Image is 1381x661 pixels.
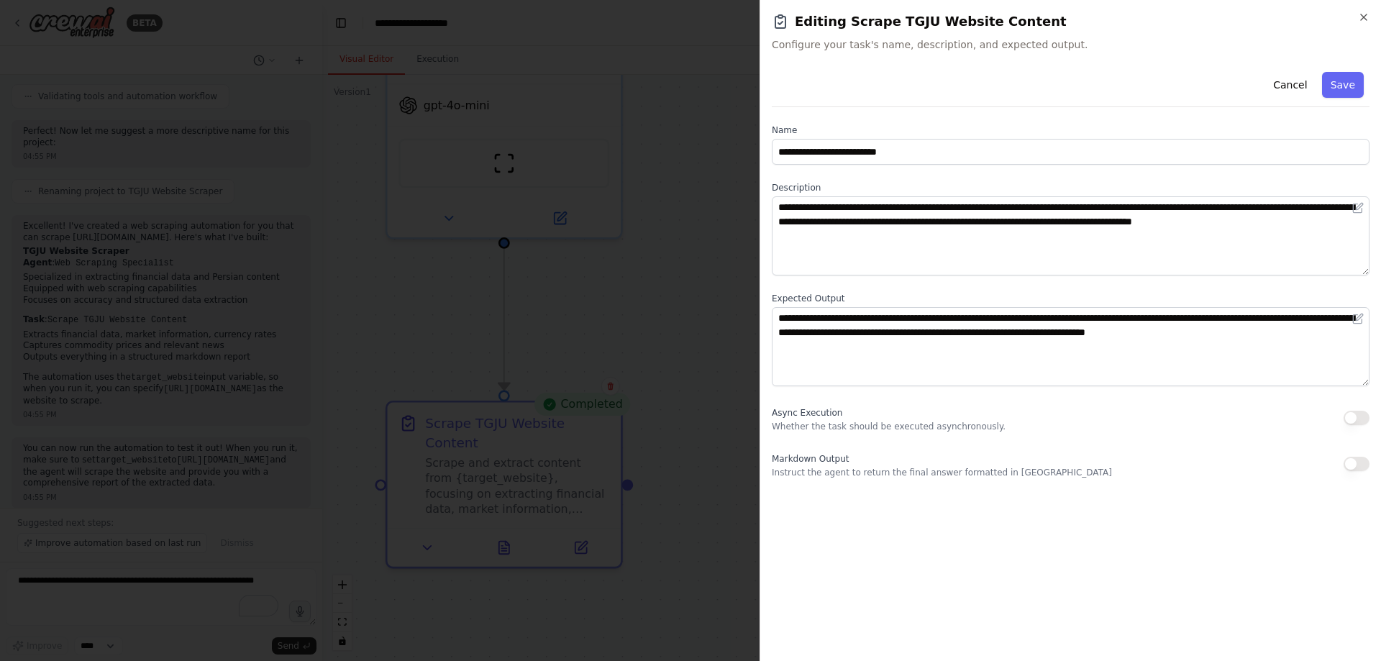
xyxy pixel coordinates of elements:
p: Whether the task should be executed asynchronously. [772,421,1006,432]
button: Open in editor [1349,310,1367,327]
h2: Editing Scrape TGJU Website Content [772,12,1369,32]
p: Instruct the agent to return the final answer formatted in [GEOGRAPHIC_DATA] [772,467,1112,478]
label: Name [772,124,1369,136]
label: Description [772,182,1369,193]
span: Async Execution [772,408,842,418]
span: Markdown Output [772,454,849,464]
button: Save [1322,72,1364,98]
button: Cancel [1264,72,1316,98]
button: Open in editor [1349,199,1367,216]
span: Configure your task's name, description, and expected output. [772,37,1369,52]
label: Expected Output [772,293,1369,304]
